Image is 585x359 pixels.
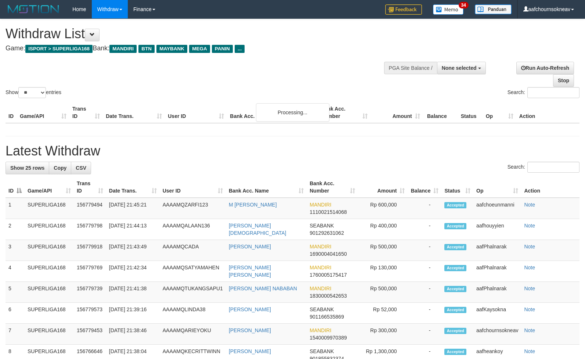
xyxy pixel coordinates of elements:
[229,265,271,278] a: [PERSON_NAME] [PERSON_NAME]
[229,348,271,354] a: [PERSON_NAME]
[18,87,46,98] select: Showentries
[156,45,187,53] span: MAYBANK
[408,177,441,198] th: Balance: activate to sort column ascending
[6,198,25,219] td: 1
[6,177,25,198] th: ID: activate to sort column descending
[475,4,512,14] img: panduan.png
[229,306,271,312] a: [PERSON_NAME]
[160,198,226,219] td: AAAAMQZARFI123
[358,177,408,198] th: Amount: activate to sort column ascending
[6,87,61,98] label: Show entries
[527,87,579,98] input: Search:
[408,219,441,240] td: -
[109,45,137,53] span: MANDIRI
[524,244,535,249] a: Note
[6,102,17,123] th: ID
[524,265,535,270] a: Note
[160,303,226,324] td: AAAAMQLINDA38
[103,102,165,123] th: Date Trans.
[25,261,74,282] td: SUPERLIGA168
[25,303,74,324] td: SUPERLIGA168
[10,165,44,171] span: Show 25 rows
[444,349,466,355] span: Accepted
[227,102,318,123] th: Bank Acc. Name
[458,102,483,123] th: Status
[444,202,466,208] span: Accepted
[524,202,535,208] a: Note
[69,102,103,123] th: Trans ID
[358,282,408,303] td: Rp 500,000
[106,324,160,345] td: [DATE] 21:38:46
[160,177,226,198] th: User ID: activate to sort column ascending
[160,219,226,240] td: AAAAMQALAAN136
[310,335,347,341] span: Copy 1540009970389 to clipboard
[408,282,441,303] td: -
[106,240,160,261] td: [DATE] 21:43:49
[444,328,466,334] span: Accepted
[229,244,271,249] a: [PERSON_NAME]
[6,303,25,324] td: 6
[25,177,74,198] th: Game/API: activate to sort column ascending
[358,219,408,240] td: Rp 400,000
[256,103,329,122] div: Processing...
[385,4,422,15] img: Feedback.jpg
[74,198,106,219] td: 156779494
[138,45,155,53] span: BTN
[106,177,160,198] th: Date Trans.: activate to sort column ascending
[473,282,521,303] td: aafPhalnarak
[516,62,574,74] a: Run Auto-Refresh
[71,162,91,174] a: CSV
[76,165,86,171] span: CSV
[358,198,408,219] td: Rp 600,000
[74,324,106,345] td: 156779453
[358,240,408,261] td: Rp 500,000
[189,45,210,53] span: MEGA
[74,303,106,324] td: 156779573
[25,282,74,303] td: SUPERLIGA168
[473,324,521,345] td: aafchournsokneav
[310,223,334,229] span: SEABANK
[371,102,423,123] th: Amount
[310,286,331,291] span: MANDIRI
[6,26,383,41] h1: Withdraw List
[310,272,347,278] span: Copy 1760005175417 to clipboard
[106,282,160,303] td: [DATE] 21:41:38
[310,251,347,257] span: Copy 1690004041650 to clipboard
[74,219,106,240] td: 156779798
[524,348,535,354] a: Note
[408,261,441,282] td: -
[444,244,466,250] span: Accepted
[310,230,344,236] span: Copy 901292631062 to clipboard
[524,327,535,333] a: Note
[160,324,226,345] td: AAAAMQARIEYOKU
[229,202,277,208] a: M [PERSON_NAME]
[106,303,160,324] td: [DATE] 21:39:16
[473,303,521,324] td: aafKaysokna
[6,45,383,52] h4: Game: Bank:
[473,219,521,240] td: aafhouyyien
[553,74,574,87] a: Stop
[25,219,74,240] td: SUPERLIGA168
[516,102,579,123] th: Action
[442,65,477,71] span: None selected
[524,286,535,291] a: Note
[408,198,441,219] td: -
[212,45,233,53] span: PANIN
[444,307,466,313] span: Accepted
[433,4,464,15] img: Button%20Memo.svg
[160,240,226,261] td: AAAAMQCADA
[524,306,535,312] a: Note
[358,324,408,345] td: Rp 300,000
[384,62,437,74] div: PGA Site Balance /
[160,282,226,303] td: AAAAMQTUKANGSAPU1
[437,62,486,74] button: None selected
[6,324,25,345] td: 7
[106,198,160,219] td: [DATE] 21:45:21
[358,261,408,282] td: Rp 130,000
[54,165,66,171] span: Copy
[310,314,344,320] span: Copy 901166535869 to clipboard
[25,324,74,345] td: SUPERLIGA168
[444,265,466,271] span: Accepted
[106,219,160,240] td: [DATE] 21:44:13
[49,162,71,174] a: Copy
